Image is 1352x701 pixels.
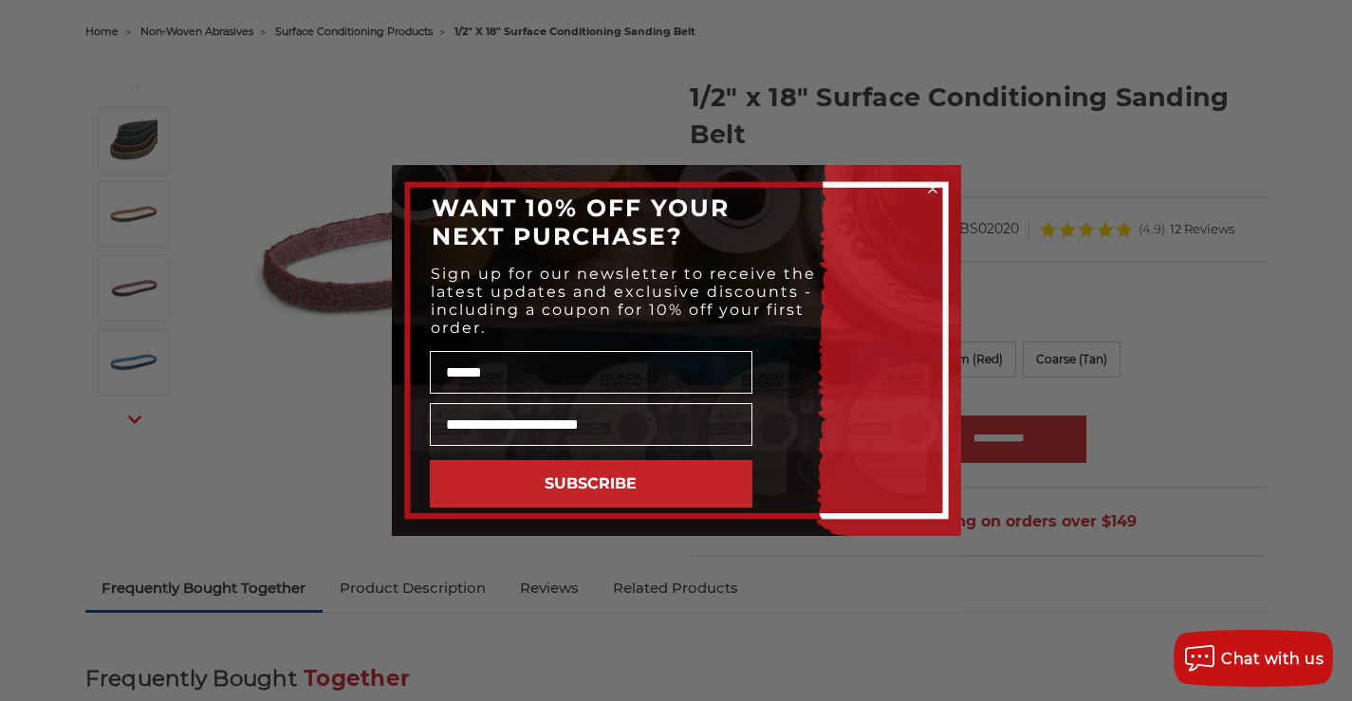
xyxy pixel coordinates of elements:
button: Close dialog [923,179,942,198]
input: Email [430,403,752,446]
button: SUBSCRIBE [430,460,752,507]
span: Sign up for our newsletter to receive the latest updates and exclusive discounts - including a co... [431,265,816,337]
span: Chat with us [1221,650,1324,668]
button: Chat with us [1174,630,1333,687]
span: WANT 10% OFF YOUR NEXT PURCHASE? [432,194,730,250]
